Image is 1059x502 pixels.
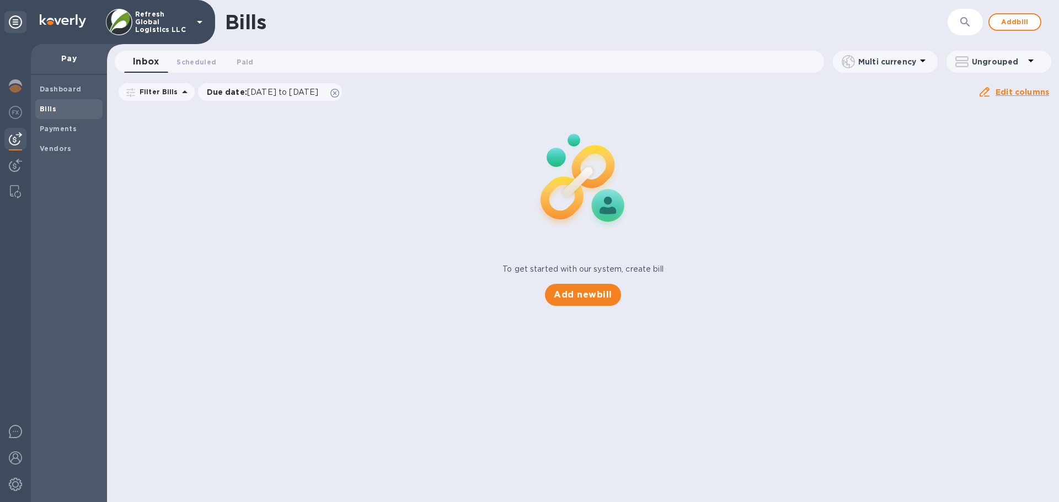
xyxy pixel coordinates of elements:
p: Pay [40,53,98,64]
span: Inbox [133,54,159,69]
b: Dashboard [40,85,82,93]
b: Payments [40,125,77,133]
span: [DATE] to [DATE] [247,88,318,96]
button: Addbill [988,13,1041,31]
span: Add new bill [554,288,612,301]
h1: Bills [225,10,266,34]
span: Add bill [998,15,1031,29]
p: To get started with our system, create bill [502,263,664,275]
button: Add newbill [545,284,621,306]
p: Due date : [207,87,324,98]
u: Edit columns [996,88,1049,96]
b: Vendors [40,144,72,153]
div: Unpin categories [4,11,26,33]
img: Logo [40,14,86,28]
img: Foreign exchange [9,106,22,119]
p: Ungrouped [972,56,1024,67]
p: Refresh Global Logistics LLC [135,10,190,34]
b: Bills [40,105,56,113]
p: Filter Bills [135,87,178,96]
p: Multi currency [858,56,916,67]
div: Due date:[DATE] to [DATE] [198,83,343,101]
span: Paid [237,56,253,68]
span: Scheduled [176,56,216,68]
